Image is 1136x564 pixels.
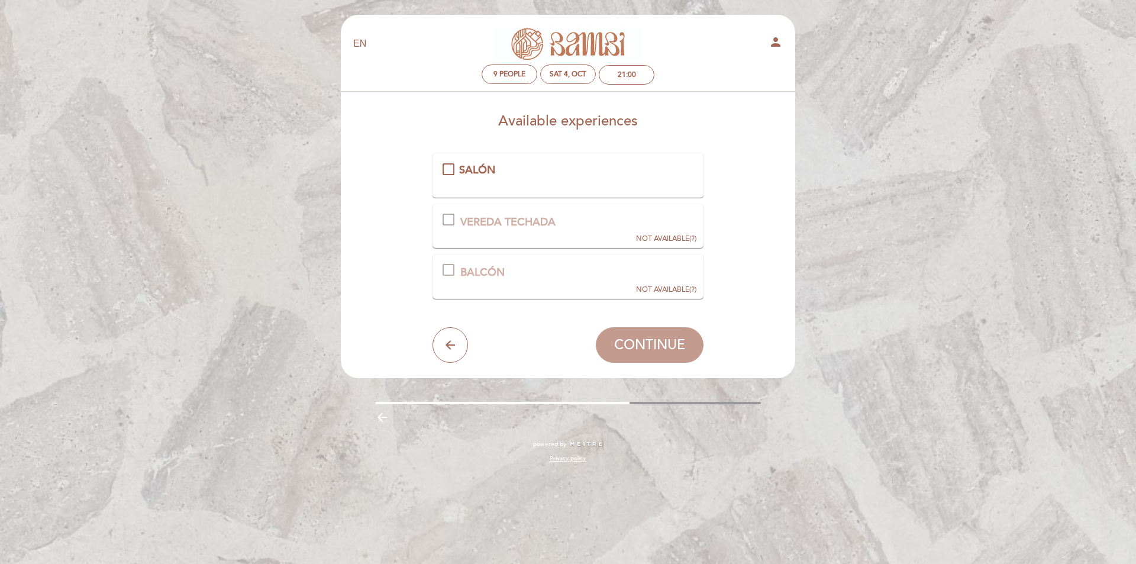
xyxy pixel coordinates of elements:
[375,410,389,424] i: arrow_backward
[769,35,783,53] button: person
[460,215,556,230] div: VEREDA TECHADA
[459,163,495,176] span: SALÓN
[632,254,700,295] button: NOT AVAILABLE(?)
[769,35,783,49] i: person
[498,112,638,130] span: Available experiences
[493,70,525,79] span: 9 people
[614,337,685,353] span: CONTINUE
[636,234,689,243] span: NOT AVAILABLE
[443,338,457,352] i: arrow_back
[618,70,636,79] div: 21:00
[632,204,700,244] button: NOT AVAILABLE(?)
[433,327,468,363] button: arrow_back
[460,265,505,281] div: BALCÓN
[596,327,703,363] button: CONTINUE
[533,440,566,449] span: powered by
[636,285,696,295] div: (?)
[569,441,603,447] img: MEITRE
[550,70,586,79] div: Sat 4, Oct
[494,28,642,60] a: BAMBI
[533,440,603,449] a: powered by
[636,234,696,244] div: (?)
[550,455,586,463] a: Privacy policy
[443,163,694,178] md-checkbox: SALÓN
[636,285,689,294] span: NOT AVAILABLE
